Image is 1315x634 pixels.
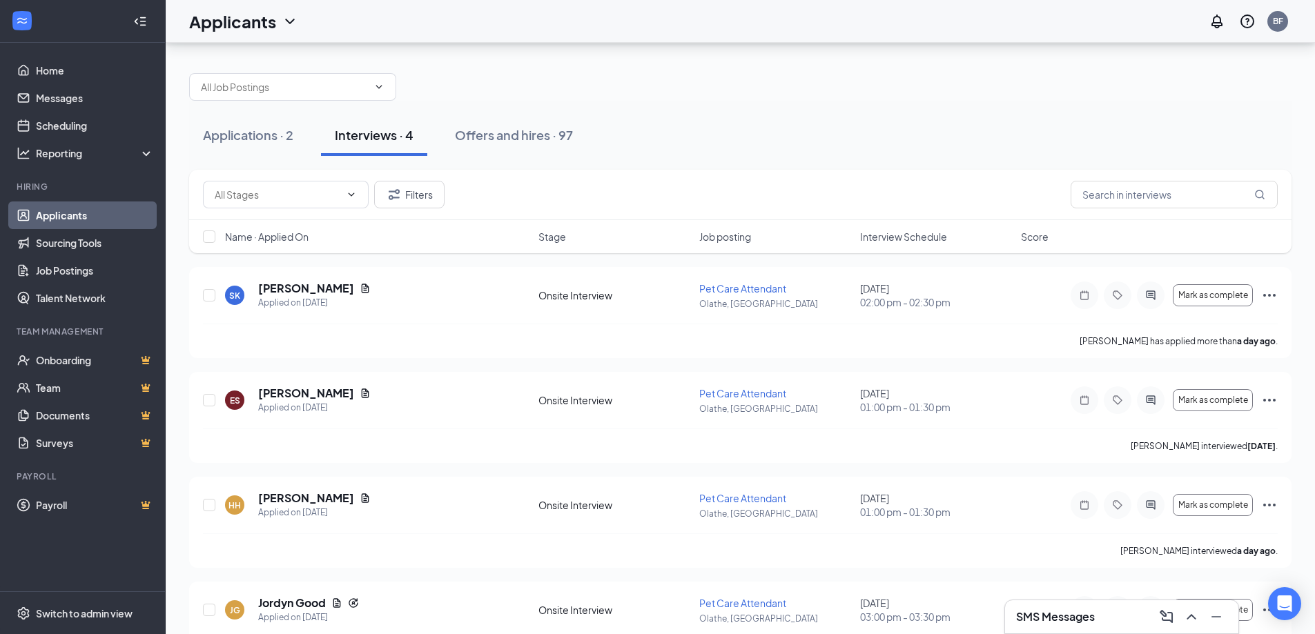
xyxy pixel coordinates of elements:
[258,386,354,401] h5: [PERSON_NAME]
[860,295,1013,309] span: 02:00 pm - 02:30 pm
[36,491,154,519] a: PayrollCrown
[1273,15,1283,27] div: BF
[36,84,154,112] a: Messages
[1268,587,1301,620] div: Open Intercom Messenger
[17,606,30,620] svg: Settings
[258,506,371,519] div: Applied on [DATE]
[258,401,371,415] div: Applied on [DATE]
[538,498,691,512] div: Onsite Interview
[36,402,154,429] a: DocumentsCrown
[538,288,691,302] div: Onsite Interview
[203,126,293,143] div: Applications · 2
[348,597,359,608] svg: Reapply
[17,326,151,337] div: Team Management
[374,181,445,208] button: Filter Filters
[860,230,947,244] span: Interview Schedule
[229,290,240,301] div: SK
[1173,284,1253,306] button: Mark as complete
[36,112,154,139] a: Scheduling
[1237,336,1276,346] b: a day ago
[699,298,852,310] p: Olathe, [GEOGRAPHIC_DATA]
[1173,599,1253,621] button: Mark as complete
[36,57,154,84] a: Home
[538,230,566,244] span: Stage
[1183,608,1200,625] svg: ChevronUp
[1254,189,1265,200] svg: MagnifyingGlass
[699,282,786,295] span: Pet Care Attendant
[258,595,326,611] h5: Jordyn Good
[1071,181,1278,208] input: Search in interviews
[228,499,241,511] div: HH
[17,181,151,192] div: Hiring
[1109,290,1126,301] svg: Tag
[538,603,691,617] div: Onsite Interview
[699,387,786,399] span: Pet Care Attendant
[699,613,852,624] p: Olathe, [GEOGRAPHIC_DATA]
[225,230,309,244] span: Name · Applied On
[1247,441,1276,451] b: [DATE]
[1261,287,1278,304] svg: Ellipses
[360,493,371,504] svg: Document
[860,491,1013,519] div: [DATE]
[1180,606,1202,628] button: ChevronUp
[860,610,1013,624] span: 03:00 pm - 03:30 pm
[1021,230,1049,244] span: Score
[1173,389,1253,411] button: Mark as complete
[258,611,359,624] div: Applied on [DATE]
[699,492,786,504] span: Pet Care Attendant
[1120,545,1278,557] p: [PERSON_NAME] interviewed .
[230,604,240,616] div: JG
[201,79,368,95] input: All Job Postings
[36,257,154,284] a: Job Postings
[1109,499,1126,511] svg: Tag
[860,386,1013,414] div: [DATE]
[331,597,342,608] svg: Document
[36,146,155,160] div: Reporting
[1158,608,1175,625] svg: ComposeMessage
[1205,606,1227,628] button: Minimize
[386,186,402,203] svg: Filter
[360,388,371,399] svg: Document
[1142,395,1159,406] svg: ActiveChat
[335,126,413,143] div: Interviews · 4
[1261,392,1278,408] svg: Ellipses
[1142,290,1159,301] svg: ActiveChat
[215,187,340,202] input: All Stages
[1261,497,1278,513] svg: Ellipses
[860,596,1013,624] div: [DATE]
[860,400,1013,414] span: 01:00 pm - 01:30 pm
[282,13,298,30] svg: ChevronDown
[15,14,29,28] svg: WorkstreamLogo
[36,606,133,620] div: Switch to admin view
[1076,499,1093,511] svg: Note
[1239,13,1256,30] svg: QuestionInfo
[1261,602,1278,618] svg: Ellipses
[1109,395,1126,406] svg: Tag
[17,146,30,160] svg: Analysis
[1178,500,1248,510] span: Mark as complete
[36,284,154,312] a: Talent Network
[1131,440,1278,452] p: [PERSON_NAME] interviewed .
[36,374,154,402] a: TeamCrown
[230,395,240,406] div: ES
[1237,546,1276,556] b: a day ago
[1076,290,1093,301] svg: Note
[860,281,1013,309] div: [DATE]
[258,296,371,310] div: Applied on [DATE]
[36,229,154,257] a: Sourcing Tools
[258,281,354,296] h5: [PERSON_NAME]
[1076,395,1093,406] svg: Note
[538,393,691,407] div: Onsite Interview
[189,10,276,33] h1: Applicants
[36,429,154,457] a: SurveysCrown
[1209,13,1225,30] svg: Notifications
[1208,608,1225,625] svg: Minimize
[36,201,154,229] a: Applicants
[1178,395,1248,405] span: Mark as complete
[860,505,1013,519] span: 01:00 pm - 01:30 pm
[699,403,852,415] p: Olathe, [GEOGRAPHIC_DATA]
[1178,290,1248,300] span: Mark as complete
[258,491,354,506] h5: [PERSON_NAME]
[1156,606,1178,628] button: ComposeMessage
[360,283,371,294] svg: Document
